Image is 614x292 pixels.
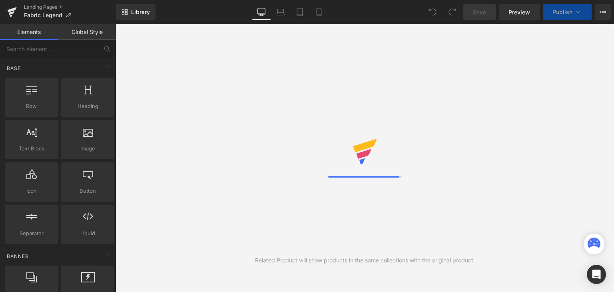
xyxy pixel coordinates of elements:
button: Publish [543,4,592,20]
button: Undo [425,4,441,20]
span: Library [131,8,150,16]
a: Global Style [58,24,116,40]
span: Base [6,64,22,72]
div: Related Product will show products in the same collections with the original product. [255,256,475,265]
a: Preview [499,4,540,20]
a: Mobile [309,4,329,20]
a: Laptop [271,4,290,20]
span: Row [7,102,56,110]
a: Desktop [252,4,271,20]
span: Banner [6,252,30,260]
span: Button [64,187,112,195]
span: Publish [552,9,572,15]
button: More [595,4,611,20]
a: Landing Pages [24,4,116,10]
span: Icon [7,187,56,195]
span: Image [64,144,112,153]
span: Fabric Legend [24,12,62,18]
span: Heading [64,102,112,110]
a: New Library [116,4,155,20]
div: Open Intercom Messenger [587,265,606,284]
span: Separator [7,229,56,238]
span: Preview [508,8,530,16]
button: Redo [444,4,460,20]
span: Liquid [64,229,112,238]
a: Tablet [290,4,309,20]
span: Save [473,8,486,16]
span: Text Block [7,144,56,153]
